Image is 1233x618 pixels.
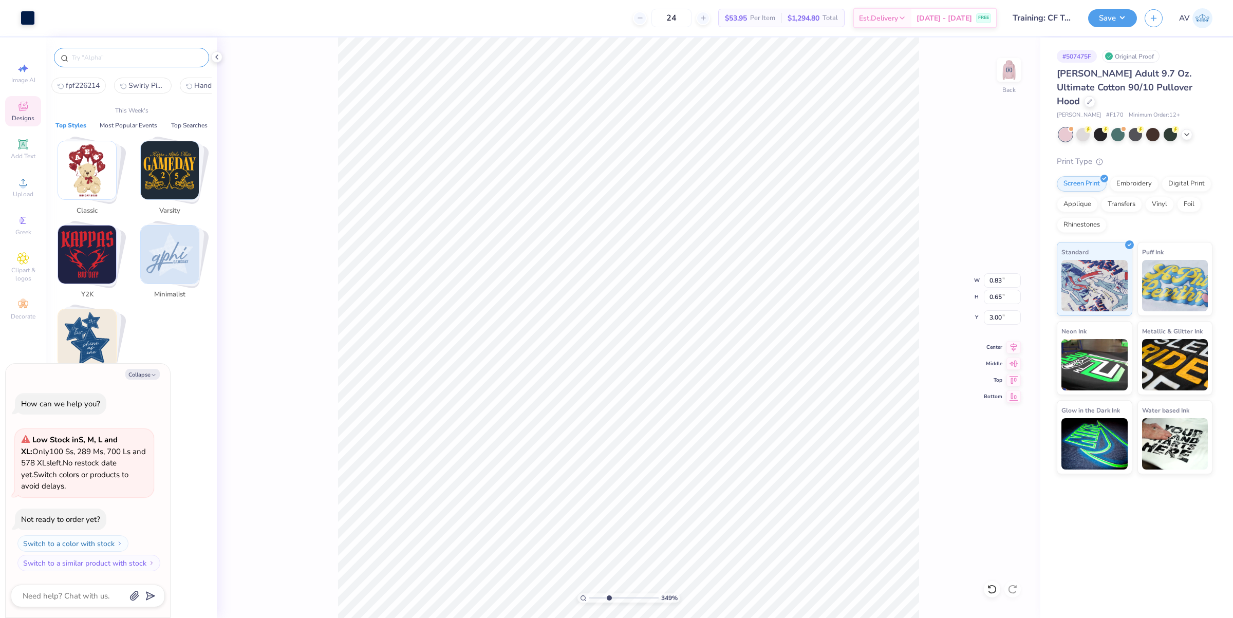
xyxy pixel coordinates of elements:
span: fpf226214 [66,81,100,90]
button: Collapse [125,369,160,380]
img: Glow in the Dark Ink [1061,418,1128,470]
button: Stack Card Button Varsity [134,141,212,220]
button: Save [1088,9,1137,27]
img: 80s & 90s [58,309,116,367]
img: Neon Ink [1061,339,1128,390]
span: Add Text [11,152,35,160]
span: No restock date yet. [21,458,117,480]
div: Embroidery [1110,176,1159,192]
button: Top Searches [168,120,211,130]
span: Decorate [11,312,35,321]
p: This Week's [115,106,148,115]
span: Center [984,344,1002,351]
button: Stack Card Button 80s & 90s [51,309,129,388]
div: Foil [1177,197,1201,212]
img: Metallic & Glitter Ink [1142,339,1208,390]
span: # F170 [1106,111,1124,120]
button: Most Popular Events [97,120,160,130]
div: Print Type [1057,156,1212,167]
span: Y2K [70,290,104,300]
span: Glow in the Dark Ink [1061,405,1120,416]
span: FREE [978,14,989,22]
img: Switch to a color with stock [117,540,123,547]
img: Switch to a similar product with stock [148,560,155,566]
span: Minimum Order: 12 + [1129,111,1180,120]
strong: Low Stock in S, M, L and XL : [21,435,118,457]
span: Total [823,13,838,24]
div: Original Proof [1102,50,1160,63]
span: Metallic & Glitter Ink [1142,326,1203,336]
span: [PERSON_NAME] [1057,111,1101,120]
div: Vinyl [1145,197,1174,212]
span: Bottom [984,393,1002,400]
img: Back [999,60,1019,80]
span: Classic [70,206,104,216]
span: Minimalist [153,290,186,300]
input: – – [651,9,692,27]
button: Switch to a similar product with stock [17,555,160,571]
span: [PERSON_NAME] Adult 9.7 Oz. Ultimate Cotton 90/10 Pullover Hood [1057,67,1192,107]
button: Switch to a color with stock [17,535,128,552]
div: Transfers [1101,197,1142,212]
input: Try "Alpha" [71,52,202,63]
button: Swirly Pink Heart1 [114,78,172,93]
img: Classic [58,141,116,199]
input: Untitled Design [1005,8,1080,28]
img: Puff Ink [1142,260,1208,311]
button: Top Styles [52,120,89,130]
span: Designs [12,114,34,122]
div: # 507475F [1057,50,1097,63]
button: Stack Card Button Y2K [51,225,129,304]
span: Swirly Pink Heart [128,81,165,90]
span: Puff Ink [1142,247,1164,257]
button: Stack Card Button Minimalist [134,225,212,304]
div: Applique [1057,197,1098,212]
a: AV [1179,8,1212,28]
span: Top [984,377,1002,384]
span: Neon Ink [1061,326,1087,336]
span: 349 % [661,593,678,603]
span: Hand Drawn Ribbons [194,81,231,90]
span: $53.95 [725,13,747,24]
span: Clipart & logos [5,266,41,283]
div: How can we help you? [21,399,100,409]
div: Screen Print [1057,176,1107,192]
div: Not ready to order yet? [21,514,100,525]
span: Greek [15,228,31,236]
span: [DATE] - [DATE] [917,13,972,24]
span: Only 100 Ss, 289 Ms, 700 Ls and 578 XLs left. Switch colors or products to avoid delays. [21,435,146,491]
span: Water based Ink [1142,405,1189,416]
span: Per Item [750,13,775,24]
div: Back [1002,85,1016,95]
img: Minimalist [141,226,199,284]
span: Upload [13,190,33,198]
img: Y2K [58,226,116,284]
span: Standard [1061,247,1089,257]
img: Varsity [141,141,199,199]
span: Middle [984,360,1002,367]
img: Standard [1061,260,1128,311]
div: Rhinestones [1057,217,1107,233]
span: $1,294.80 [788,13,819,24]
span: Varsity [153,206,186,216]
img: Aargy Velasco [1192,8,1212,28]
button: fpf2262140 [51,78,106,93]
img: Water based Ink [1142,418,1208,470]
span: Est. Delivery [859,13,898,24]
button: Hand Drawn Ribbons2 [180,78,237,93]
span: AV [1179,12,1190,24]
span: Image AI [11,76,35,84]
div: Digital Print [1162,176,1211,192]
button: Stack Card Button Classic [51,141,129,220]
